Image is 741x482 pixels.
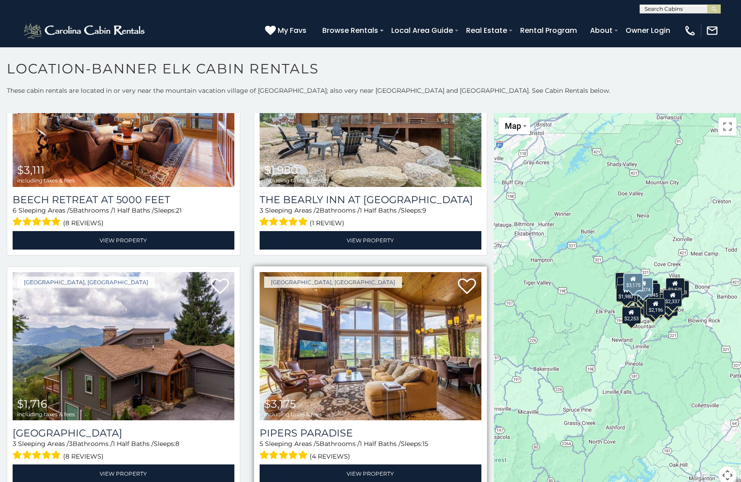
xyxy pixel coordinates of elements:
span: 15 [422,440,428,448]
span: 5 [69,206,73,214]
span: $1,716 [17,397,47,410]
a: The Bearly Inn at [GEOGRAPHIC_DATA] [260,194,481,206]
h3: Grandview Haven [13,427,234,439]
div: Sleeping Areas / Bathrooms / Sleeps: [260,206,481,229]
a: Grandview Haven $1,716 including taxes & fees [13,272,234,421]
a: [GEOGRAPHIC_DATA], [GEOGRAPHIC_DATA] [17,277,155,288]
div: Sleeping Areas / Bathrooms / Sleeps: [13,206,234,229]
span: 8 [175,440,179,448]
a: Beech Retreat at 5000 Feet [13,194,234,206]
span: 5 [260,440,263,448]
span: including taxes & fees [264,177,322,183]
a: Add to favorites [211,277,229,296]
span: including taxes & fees [17,411,75,417]
a: Browse Rentals [318,23,383,38]
span: $1,980 [264,164,298,177]
div: $2,571 [666,278,685,295]
div: $2,664 [644,301,663,318]
span: Map [505,121,521,131]
span: 1 Half Baths / [360,206,401,214]
a: Local Area Guide [387,23,457,38]
span: (8 reviews) [63,450,104,462]
a: Pipers Paradise [260,427,481,439]
span: $3,111 [17,164,45,177]
span: 9 [422,206,426,214]
div: $2,045 [641,283,660,300]
a: [GEOGRAPHIC_DATA] [13,427,234,439]
img: White-1-2.png [23,22,147,40]
a: About [585,23,617,38]
span: including taxes & fees [17,177,75,183]
span: 3 [69,440,73,448]
a: Real Estate [462,23,512,38]
div: Sleeping Areas / Bathrooms / Sleeps: [13,439,234,462]
div: Sleeping Areas / Bathrooms / Sleeps: [260,439,481,462]
img: Grandview Haven [13,272,234,421]
span: 6 [13,206,17,214]
span: 1 Half Baths / [360,440,401,448]
button: Change map style [499,118,530,134]
a: Owner Login [621,23,675,38]
div: $3,074 [633,277,653,296]
div: $1,786 [622,305,641,323]
a: Add to favorites [458,277,476,296]
span: (8 reviews) [63,217,104,229]
img: mail-regular-white.png [706,24,718,37]
span: My Favs [278,25,306,36]
img: Pipers Paradise [260,272,481,421]
a: Pipers Paradise $3,175 including taxes & fees [260,272,481,421]
div: $2,337 [663,290,682,307]
div: $2,196 [646,298,665,315]
span: 5 [316,440,320,448]
span: $3,175 [264,397,296,410]
a: My Favs [265,25,309,36]
div: $2,253 [622,307,641,324]
a: Rental Program [516,23,581,38]
span: 1 Half Baths / [113,206,154,214]
img: phone-regular-white.png [684,24,696,37]
span: 3 [260,206,263,214]
h3: The Bearly Inn at Eagles Nest [260,194,481,206]
span: 3 [13,440,16,448]
div: $2,024 [617,277,636,294]
span: 21 [176,206,182,214]
span: 1 Half Baths / [113,440,154,448]
div: $1,980 [616,285,635,302]
span: (1 review) [310,217,344,229]
span: (4 reviews) [310,450,350,462]
div: $4,787 [615,273,634,290]
div: $3,175 [623,273,643,291]
button: Toggle fullscreen view [718,118,736,136]
span: including taxes & fees [264,411,322,417]
span: 2 [316,206,320,214]
a: View Property [260,231,481,250]
a: [GEOGRAPHIC_DATA], [GEOGRAPHIC_DATA] [264,277,402,288]
a: View Property [13,231,234,250]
